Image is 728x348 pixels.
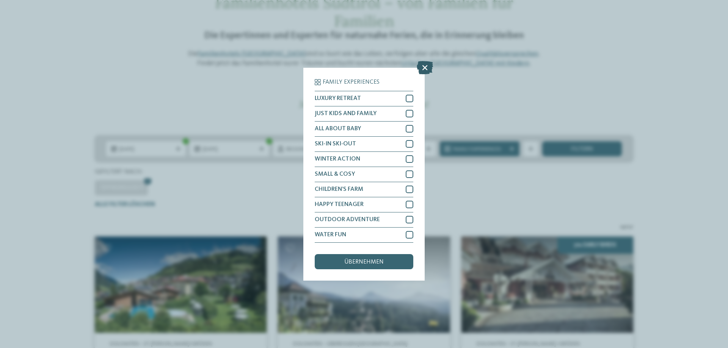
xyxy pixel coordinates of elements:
[315,95,361,101] span: LUXURY RETREAT
[315,171,355,177] span: SMALL & COSY
[315,186,363,192] span: CHILDREN’S FARM
[323,79,380,85] span: Family Experiences
[315,201,364,208] span: HAPPY TEENAGER
[344,259,384,265] span: übernehmen
[315,232,346,238] span: WATER FUN
[315,126,361,132] span: ALL ABOUT BABY
[315,156,360,162] span: WINTER ACTION
[315,111,377,117] span: JUST KIDS AND FAMILY
[315,141,356,147] span: SKI-IN SKI-OUT
[315,217,380,223] span: OUTDOOR ADVENTURE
